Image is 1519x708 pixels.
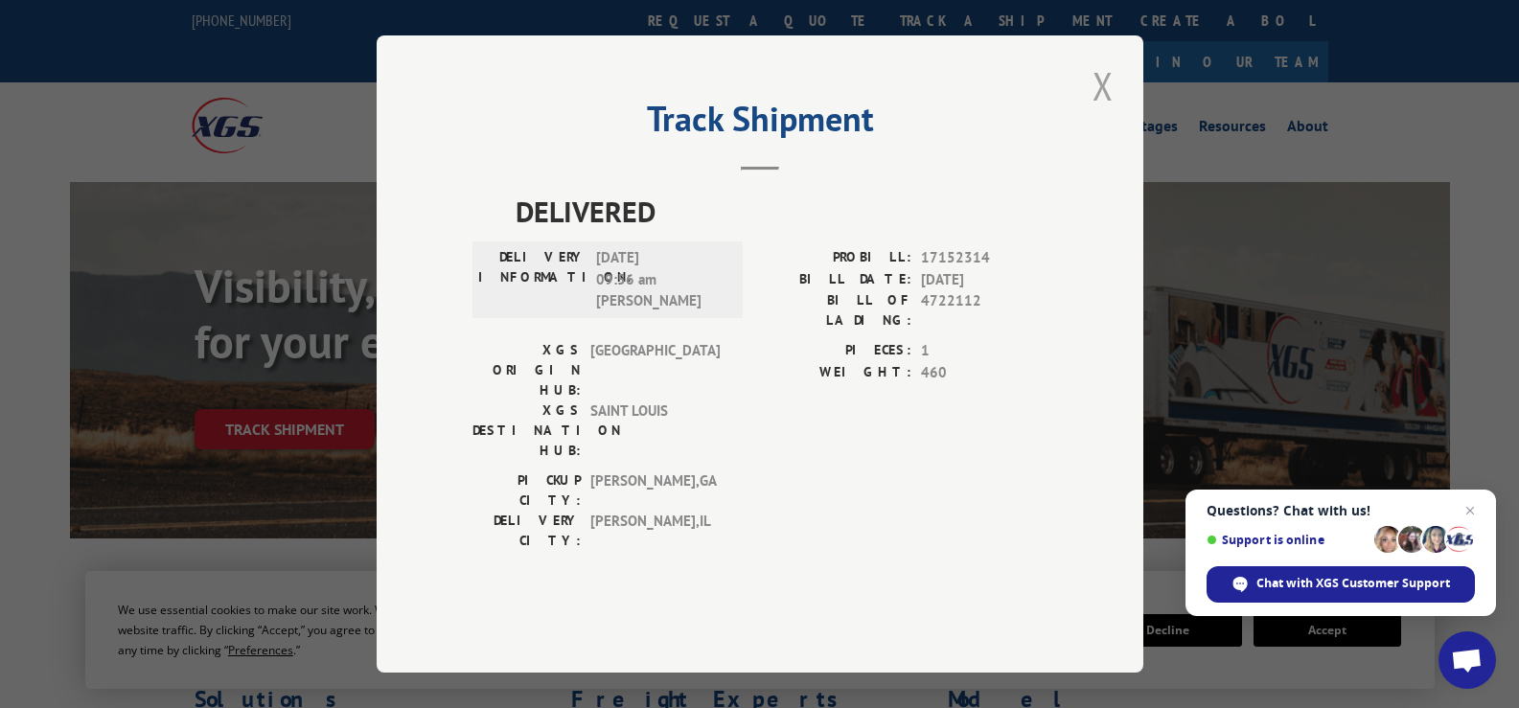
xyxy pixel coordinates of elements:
label: XGS DESTINATION HUB: [472,400,581,461]
label: BILL OF LADING: [760,290,911,331]
label: PROBILL: [760,247,911,269]
label: DELIVERY CITY: [472,511,581,551]
span: DELIVERED [516,190,1047,233]
span: 4722112 [921,290,1047,331]
label: PIECES: [760,340,911,362]
span: 1 [921,340,1047,362]
span: Support is online [1207,533,1368,547]
span: Chat with XGS Customer Support [1207,566,1475,603]
label: BILL DATE: [760,269,911,291]
span: [DATE] [921,269,1047,291]
span: [GEOGRAPHIC_DATA] [590,340,720,400]
span: Questions? Chat with us! [1207,503,1475,518]
button: Close modal [1087,59,1119,112]
span: [DATE] 09:56 am [PERSON_NAME] [596,247,725,312]
span: [PERSON_NAME] , IL [590,511,720,551]
label: DELIVERY INFORMATION: [478,247,587,312]
span: Chat with XGS Customer Support [1256,575,1450,592]
span: [PERSON_NAME] , GA [590,470,720,511]
span: 17152314 [921,247,1047,269]
label: PICKUP CITY: [472,470,581,511]
span: 460 [921,362,1047,384]
label: WEIGHT: [760,362,911,384]
h2: Track Shipment [472,105,1047,142]
span: SAINT LOUIS [590,400,720,461]
a: Open chat [1438,631,1496,689]
label: XGS ORIGIN HUB: [472,340,581,400]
